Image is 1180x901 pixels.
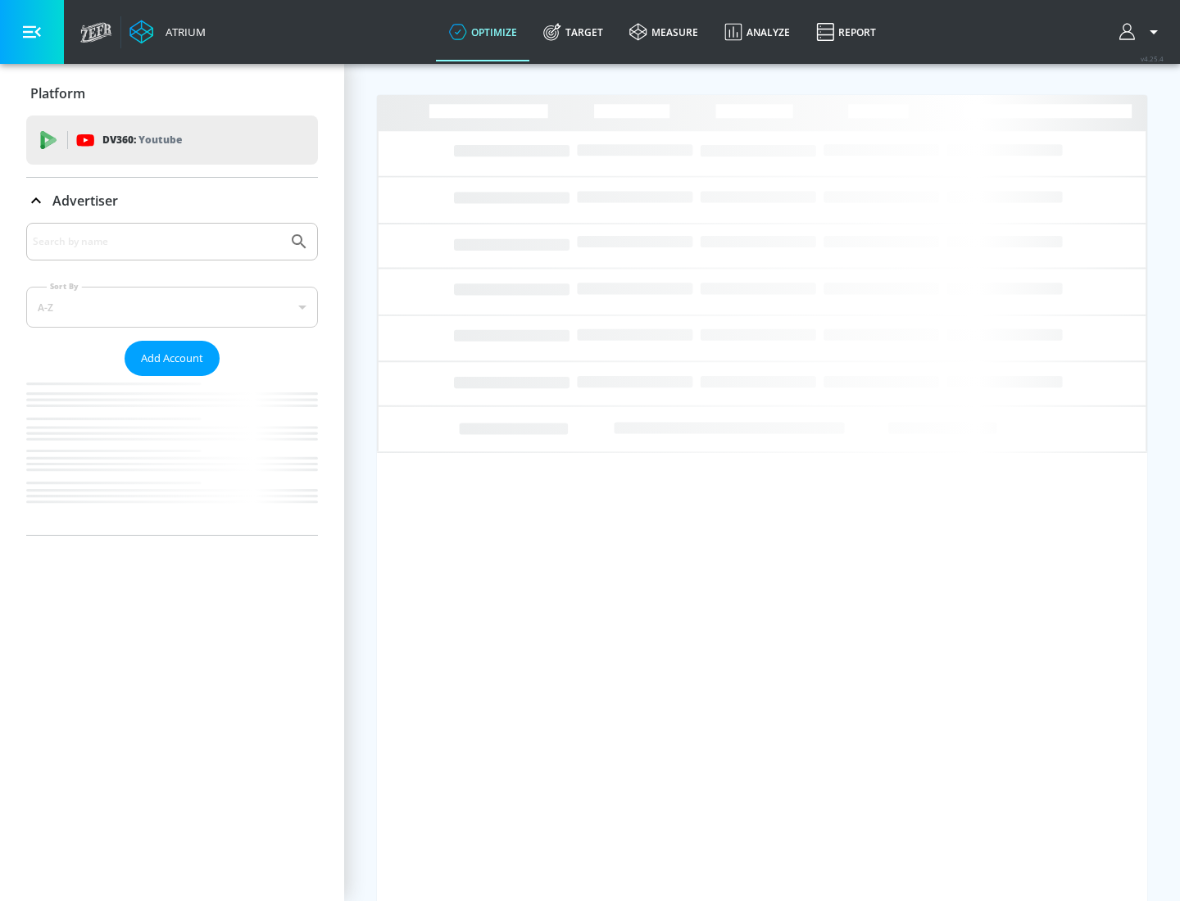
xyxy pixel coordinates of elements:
a: optimize [436,2,530,61]
p: Youtube [138,131,182,148]
div: A-Z [26,287,318,328]
label: Sort By [47,281,82,292]
a: measure [616,2,711,61]
span: v 4.25.4 [1141,54,1164,63]
nav: list of Advertiser [26,376,318,535]
span: Add Account [141,349,203,368]
button: Add Account [125,341,220,376]
div: Advertiser [26,223,318,535]
a: Target [530,2,616,61]
div: Atrium [159,25,206,39]
input: Search by name [33,231,281,252]
a: Analyze [711,2,803,61]
div: DV360: Youtube [26,115,318,165]
div: Advertiser [26,178,318,224]
a: Atrium [129,20,206,44]
p: Platform [30,84,85,102]
p: DV360: [102,131,182,149]
p: Advertiser [52,192,118,210]
div: Platform [26,70,318,116]
a: Report [803,2,889,61]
